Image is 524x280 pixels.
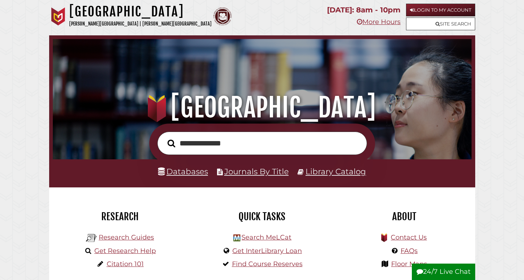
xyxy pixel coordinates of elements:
[107,260,144,268] a: Citation 101
[86,233,97,244] img: Hekman Library Logo
[232,247,302,255] a: Get InterLibrary Loan
[69,20,212,28] p: [PERSON_NAME][GEOGRAPHIC_DATA] | [PERSON_NAME][GEOGRAPHIC_DATA]
[99,233,154,241] a: Research Guides
[49,7,67,26] img: Calvin University
[60,92,464,124] h1: [GEOGRAPHIC_DATA]
[357,18,401,26] a: More Hours
[406,17,475,30] a: Site Search
[232,260,303,268] a: Find Course Reserves
[306,167,366,176] a: Library Catalog
[391,233,427,241] a: Contact Us
[55,210,186,223] h2: Research
[339,210,470,223] h2: About
[197,210,328,223] h2: Quick Tasks
[158,167,208,176] a: Databases
[213,7,232,26] img: Calvin Theological Seminary
[391,260,427,268] a: Floor Maps
[401,247,418,255] a: FAQs
[69,4,212,20] h1: [GEOGRAPHIC_DATA]
[168,139,175,147] i: Search
[327,4,401,16] p: [DATE]: 8am - 10pm
[241,233,291,241] a: Search MeLCat
[406,4,475,16] a: Login to My Account
[224,167,289,176] a: Journals By Title
[94,247,156,255] a: Get Research Help
[233,234,240,241] img: Hekman Library Logo
[164,137,179,149] button: Search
